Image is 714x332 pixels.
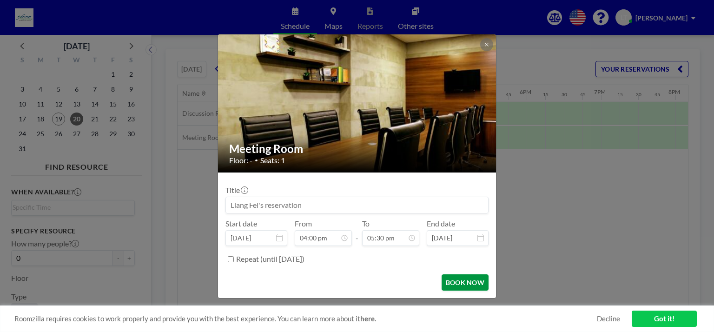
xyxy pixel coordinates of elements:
label: Repeat (until [DATE]) [236,254,304,264]
a: Decline [597,314,620,323]
span: - [356,222,358,243]
input: Liang Fei's reservation [226,197,488,213]
span: Seats: 1 [260,156,285,165]
label: From [295,219,312,228]
label: To [362,219,370,228]
h2: Meeting Room [229,142,486,156]
span: • [255,157,258,164]
span: Roomzilla requires cookies to work properly and provide you with the best experience. You can lea... [14,314,597,323]
button: BOOK NOW [442,274,489,291]
label: Start date [225,219,257,228]
label: Title [225,186,247,195]
a: here. [360,314,376,323]
label: End date [427,219,455,228]
span: Floor: - [229,156,252,165]
a: Got it! [632,311,697,327]
img: 537.jpg [218,10,497,196]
